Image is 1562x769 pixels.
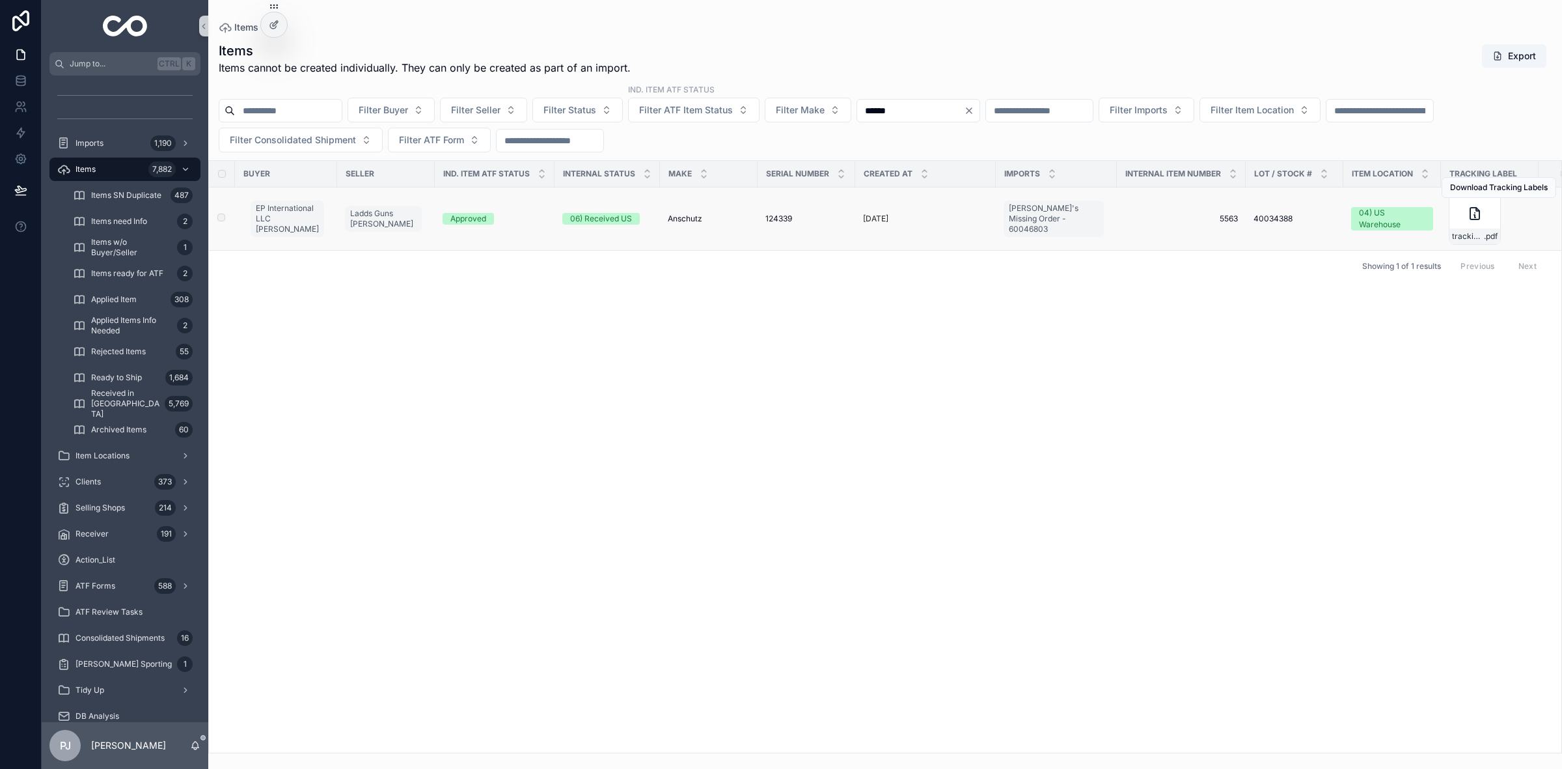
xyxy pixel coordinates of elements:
[148,161,176,177] div: 7,882
[91,346,146,357] span: Rejected Items
[91,315,172,336] span: Applied Items Info Needed
[1362,261,1441,272] span: Showing 1 of 1 results
[668,214,750,224] a: Anschutz
[154,474,176,490] div: 373
[451,104,500,117] span: Filter Seller
[65,366,200,389] a: Ready to Ship1,684
[171,188,193,203] div: 487
[75,555,115,565] span: Action_List
[964,105,980,116] button: Clear
[668,169,692,179] span: Make
[75,477,101,487] span: Clients
[75,138,103,148] span: Imports
[177,656,193,672] div: 1
[1254,214,1293,224] span: 40034388
[75,581,115,591] span: ATF Forms
[65,340,200,363] a: Rejected Items55
[256,203,319,234] span: EP International LLC [PERSON_NAME]
[158,57,181,70] span: Ctrl
[70,59,152,69] span: Jump to...
[49,496,200,520] a: Selling Shops214
[177,266,193,281] div: 2
[443,169,530,179] span: Ind. Item ATF Status
[570,213,632,225] div: 06) Received US
[175,422,193,438] div: 60
[348,98,435,122] button: Select Button
[628,98,760,122] button: Select Button
[1449,193,1531,245] a: tracking_label.pdf
[399,133,464,147] span: Filter ATF Form
[49,705,200,728] a: DB Analysis
[165,396,193,412] div: 5,769
[1450,182,1548,193] span: Download Tracking Labels
[49,548,200,572] a: Action_List
[91,372,142,383] span: Ready to Ship
[154,578,176,594] div: 588
[49,678,200,702] a: Tidy Up
[350,208,417,229] span: Ladds Guns [PERSON_NAME]
[165,370,193,385] div: 1,684
[91,216,147,227] span: Items need Info
[388,128,491,152] button: Select Button
[75,711,119,721] span: DB Analysis
[49,132,200,155] a: Imports1,190
[150,135,176,151] div: 1,190
[443,213,547,225] a: Approved
[234,21,258,34] span: Items
[1442,177,1556,198] button: Download Tracking Labels
[1004,201,1104,237] a: [PERSON_NAME]'s Missing Order - 60046803
[42,76,208,722] div: scrollable content
[543,104,596,117] span: Filter Status
[103,16,148,36] img: App logo
[219,42,631,60] h1: Items
[75,607,143,617] span: ATF Review Tasks
[49,522,200,546] a: Receiver191
[628,83,715,95] label: ind. Item ATF Status
[563,169,635,179] span: Internal Status
[766,169,829,179] span: Serial Number
[863,214,888,224] p: [DATE]
[171,292,193,307] div: 308
[184,59,194,69] span: K
[49,574,200,598] a: ATF Forms588
[251,201,324,237] a: EP International LLC [PERSON_NAME]
[91,237,172,258] span: Items w/o Buyer/Seller
[450,213,486,225] div: Approved
[177,240,193,255] div: 1
[1484,231,1498,242] span: .pdf
[65,314,200,337] a: Applied Items Info Needed2
[440,98,527,122] button: Select Button
[75,633,165,643] span: Consolidated Shipments
[765,98,851,122] button: Select Button
[219,128,383,152] button: Select Button
[219,21,258,34] a: Items
[345,203,427,234] a: Ladds Guns [PERSON_NAME]
[776,104,825,117] span: Filter Make
[65,236,200,259] a: Items w/o Buyer/Seller1
[65,184,200,207] a: Items SN Duplicate487
[75,503,125,513] span: Selling Shops
[49,52,200,76] button: Jump to...CtrlK
[243,169,270,179] span: Buyer
[177,318,193,333] div: 2
[1482,44,1546,68] button: Export
[1004,169,1040,179] span: Imports
[60,738,71,753] span: PJ
[49,444,200,468] a: Item Locations
[1004,198,1109,240] a: [PERSON_NAME]'s Missing Order - 60046803
[1254,169,1312,179] span: Lot / Stock #
[1359,207,1425,231] div: 04) US Warehouse
[155,500,176,516] div: 214
[91,388,159,419] span: Received in [GEOGRAPHIC_DATA]
[1254,214,1336,224] a: 40034388
[1099,98,1194,122] button: Select Button
[1125,214,1238,224] a: 5563
[219,60,631,76] span: Items cannot be created individually. They can only be created as part of an import.
[75,451,130,461] span: Item Locations
[1009,203,1099,234] span: [PERSON_NAME]'s Missing Order - 60046803
[75,685,104,695] span: Tidy Up
[562,213,652,225] a: 06) Received US
[639,104,733,117] span: Filter ATF Item Status
[176,344,193,359] div: 55
[346,169,374,179] span: Seller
